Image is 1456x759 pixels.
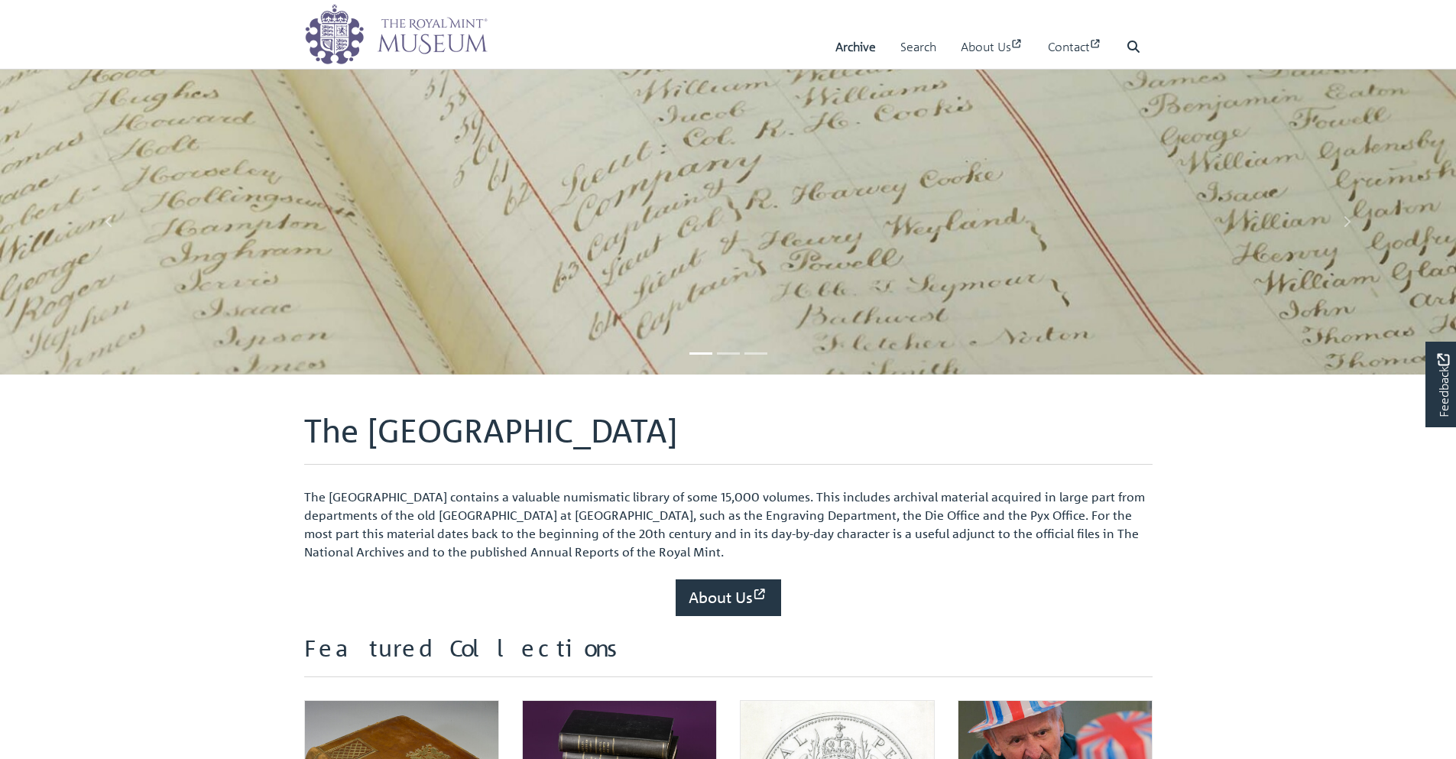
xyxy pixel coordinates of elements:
[304,4,488,65] img: logo_wide.png
[835,25,876,69] a: Archive
[304,634,1153,677] h2: Featured Collections
[1434,353,1452,417] span: Feedback
[304,411,1153,465] h1: The [GEOGRAPHIC_DATA]
[1425,342,1456,427] a: Would you like to provide feedback?
[1237,69,1456,375] a: Move to next slideshow image
[1048,25,1102,69] a: Contact
[900,25,936,69] a: Search
[961,25,1023,69] a: About Us
[304,488,1153,561] p: The [GEOGRAPHIC_DATA] contains a valuable numismatic library of some 15,000 volumes. This include...
[676,579,781,616] a: About Us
